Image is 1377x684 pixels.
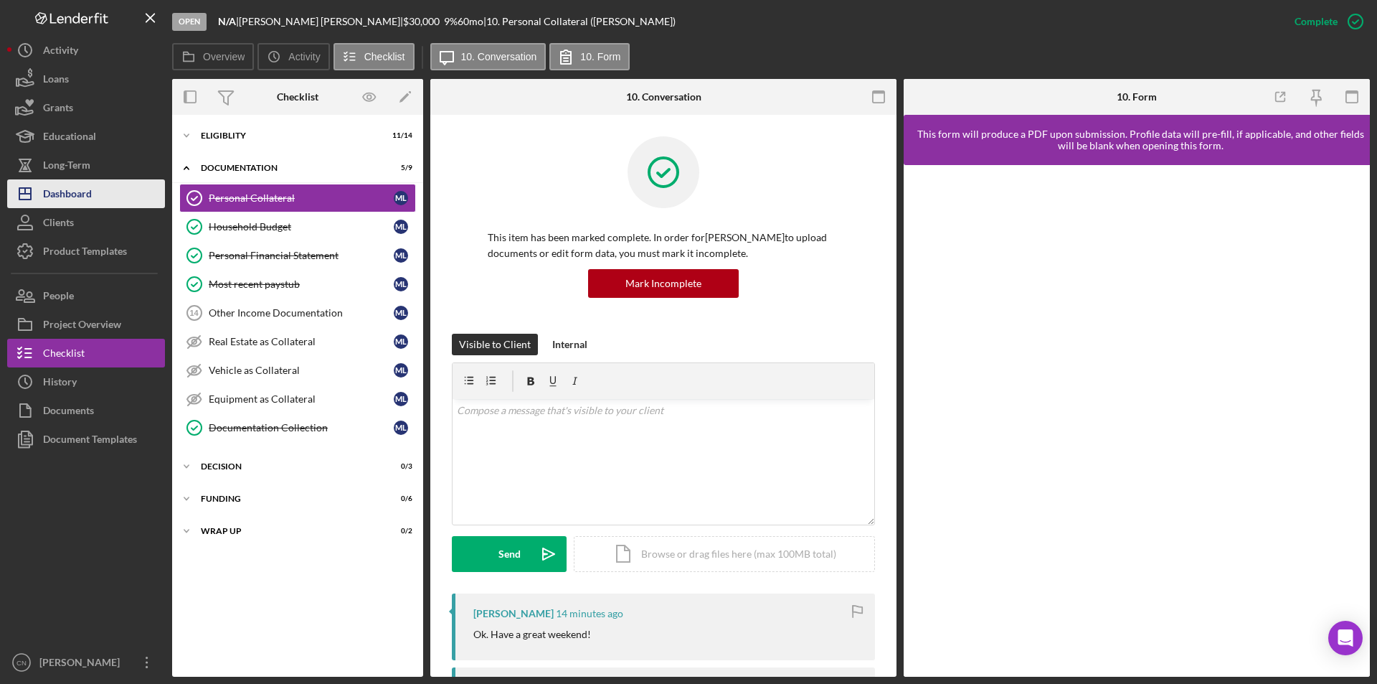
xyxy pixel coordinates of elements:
[1295,7,1338,36] div: Complete
[387,131,412,140] div: 11 / 14
[201,164,377,172] div: Documentation
[918,179,1357,662] iframe: Lenderfit form
[189,309,199,317] tspan: 14
[201,495,377,503] div: Funding
[394,220,408,234] div: M L
[387,164,412,172] div: 5 / 9
[1328,621,1363,655] div: Open Intercom Messenger
[444,16,458,27] div: 9 %
[473,627,591,642] p: Ok. Have a great weekend!
[556,608,623,619] time: 2025-09-12 14:41
[552,334,587,355] div: Internal
[483,16,676,27] div: | 10. Personal Collateral ([PERSON_NAME])
[239,16,403,27] div: [PERSON_NAME] [PERSON_NAME] |
[394,248,408,263] div: M L
[201,131,377,140] div: Eligiblity
[179,356,416,385] a: Vehicle as CollateralML
[218,16,239,27] div: |
[364,51,405,62] label: Checklist
[7,648,165,677] button: CN[PERSON_NAME]
[16,659,27,667] text: CN
[430,43,546,70] button: 10. Conversation
[277,91,318,103] div: Checklist
[452,536,567,572] button: Send
[201,527,377,535] div: Wrap up
[36,648,129,680] div: [PERSON_NAME]
[387,527,412,535] div: 0 / 2
[209,365,394,376] div: Vehicle as Collateral
[545,334,595,355] button: Internal
[626,91,701,103] div: 10. Conversation
[549,43,630,70] button: 10. Form
[911,128,1370,151] div: This form will produce a PDF upon submission. Profile data will pre-fill, if applicable, and othe...
[179,241,416,270] a: Personal Financial StatementML
[209,192,394,204] div: Personal Collateral
[461,51,537,62] label: 10. Conversation
[1280,7,1370,36] button: Complete
[403,15,440,27] span: $30,000
[387,462,412,471] div: 0 / 3
[179,270,416,299] a: Most recent paystubML
[394,363,408,378] div: M L
[209,336,394,347] div: Real Estate as Collateral
[179,413,416,442] a: Documentation CollectionML
[394,334,408,349] div: M L
[452,334,538,355] button: Visible to Client
[458,16,483,27] div: 60 mo
[1117,91,1157,103] div: 10. Form
[179,184,416,212] a: Personal CollateralML
[394,306,408,320] div: M L
[172,43,254,70] button: Overview
[625,269,701,298] div: Mark Incomplete
[209,307,394,319] div: Other Income Documentation
[473,608,554,619] div: [PERSON_NAME]
[488,230,839,262] p: This item has been marked complete. In order for [PERSON_NAME] to upload documents or edit form d...
[394,421,408,435] div: M L
[209,221,394,233] div: Household Budget
[201,462,377,471] div: Decision
[580,51,620,62] label: 10. Form
[179,299,416,327] a: 14Other Income DocumentationML
[179,327,416,356] a: Real Estate as CollateralML
[394,191,408,205] div: M L
[179,385,416,413] a: Equipment as CollateralML
[203,51,245,62] label: Overview
[394,392,408,406] div: M L
[209,422,394,434] div: Documentation Collection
